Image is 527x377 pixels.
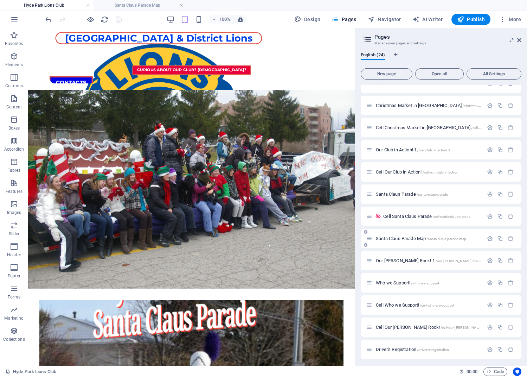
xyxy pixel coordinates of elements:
button: 100% [208,15,233,24]
div: Remove [508,213,514,219]
span: Who we Support! [376,280,439,285]
div: Remove [508,258,514,264]
div: Design (Ctrl+Alt+Y) [291,14,323,25]
span: Publish [457,16,485,23]
h2: Pages [374,34,521,40]
h3: Manage your pages and settings [374,40,507,46]
p: Header [7,252,21,258]
button: New page [361,68,412,80]
button: reload [100,15,109,24]
span: : [471,369,473,374]
span: /driver-s-registration [417,348,449,352]
div: Remove [508,191,514,197]
p: Content [6,104,22,110]
div: Remove [508,102,514,108]
span: Our [PERSON_NAME] Rock! 1 [376,258,483,263]
button: All Settings [467,68,521,80]
p: Elements [5,62,23,68]
p: Images [7,210,21,215]
span: Code [487,367,504,376]
div: Settings [487,191,493,197]
div: Language Tabs [361,52,521,65]
p: Tables [8,168,20,173]
span: Cell Santa Claus Parade [383,214,470,219]
div: Settings [487,280,493,286]
div: Remove [508,235,514,241]
div: Santa Claus Parade Map/santa-claus-parade-map [374,236,483,241]
div: Duplicate [497,280,503,286]
div: Duplicate [497,125,503,131]
p: Columns [5,83,23,89]
div: Our Club in Action! 1/our-club-in-action-1 [374,147,483,152]
button: Open all [415,68,464,80]
p: Marketing [4,315,24,321]
span: /our-club-in-action-1 [417,148,450,152]
span: /our-[PERSON_NAME]-rock-1 [436,259,483,263]
div: Duplicate [497,102,503,108]
div: Cell Christmas Market in [GEOGRAPHIC_DATA]/cell-christmas-market-in-[GEOGRAPHIC_DATA] [374,125,483,130]
div: Settings [487,102,493,108]
div: Duplicate [497,302,503,308]
div: Settings [487,346,493,352]
span: New page [364,72,409,76]
div: Our [PERSON_NAME] Rock! 1/our-[PERSON_NAME]-rock-1 [374,258,483,263]
p: Favorites [5,41,23,46]
span: English (24) [361,51,385,61]
span: Click to open page [376,169,458,175]
h6: Session time [459,367,478,376]
div: Duplicate [497,191,503,197]
div: Settings [487,147,493,153]
div: Remove [508,324,514,330]
span: Click to open page [376,325,491,330]
p: Forms [8,294,20,300]
button: undo [44,15,52,24]
div: Duplicate [497,147,503,153]
span: /cell-our-club-in-action [422,170,458,174]
div: Settings [487,213,493,219]
div: Duplicate [497,324,503,330]
p: Footer [8,273,20,279]
div: Remove [508,125,514,131]
button: More [496,14,524,25]
h4: Santa Claus Parade Map [94,1,187,9]
span: Open all [418,72,461,76]
div: Duplicate [497,235,503,241]
button: Pages [329,14,359,25]
div: Christmas Market in [GEOGRAPHIC_DATA]/christmas-market-in-[GEOGRAPHIC_DATA] [374,103,483,108]
span: Santa Claus Parade [376,191,448,197]
span: 00 00 [467,367,477,376]
span: /cell-santa-claus-parade [432,215,470,219]
span: More [499,16,521,23]
p: Boxes [8,125,20,131]
div: Remove [508,147,514,153]
span: /santa-claus-parade-map [426,237,466,241]
span: /santa-claus-parade [417,193,448,196]
span: Design [294,16,321,23]
div: Who we Support!/who-we-support [374,281,483,285]
div: Cell Our Club in Action!/cell-our-club-in-action [374,170,483,174]
div: Remove [508,169,514,175]
div: Duplicate [497,346,503,352]
div: Settings [487,125,493,131]
button: Usercentrics [513,367,521,376]
button: Design [291,14,323,25]
h6: 100% [219,15,230,24]
p: Accordion [4,146,24,152]
div: Remove [508,302,514,308]
span: Santa Claus Parade Map [376,236,466,241]
div: Duplicate [497,169,503,175]
div: Settings [487,302,493,308]
div: Settings [487,235,493,241]
span: /who-we-support [411,281,439,285]
button: Navigator [365,14,404,25]
button: Publish [451,14,490,25]
span: Pages [332,16,356,23]
p: Slider [9,231,20,237]
span: All Settings [470,72,518,76]
div: Settings [487,169,493,175]
div: Remove [508,280,514,286]
div: Cell Our [PERSON_NAME] Rock!/cell-our-[PERSON_NAME]-rock [374,325,483,329]
button: AI Writer [410,14,446,25]
a: Click to cancel selection. Double-click to open Pages [6,367,56,376]
div: Driver's Registration/driver-s-registration [374,347,483,352]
